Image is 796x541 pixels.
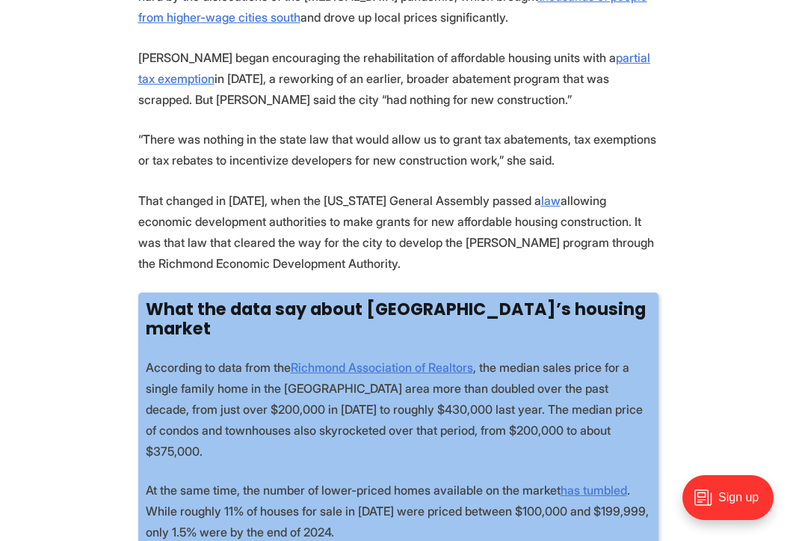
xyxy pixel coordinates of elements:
p: That changed in [DATE], when the [US_STATE] General Assembly passed a allowing economic developme... [138,190,658,274]
a: Richmond Association of Realtors [291,360,473,375]
p: According to data from the , the median sales price for a single family home in the [GEOGRAPHIC_D... [146,357,651,462]
p: “There was nothing in the state law that would allow us to grant tax abatements, tax exemptions o... [138,129,658,171]
p: [PERSON_NAME] began encouraging the rehabilitation of affordable housing units with a in [DATE], ... [138,47,658,110]
a: has tumbled [561,483,627,498]
h3: What the data say about [GEOGRAPHIC_DATA]’s housing market [146,300,651,339]
a: law [541,193,561,208]
a: partial tax exemption [138,50,650,86]
iframe: portal-trigger [670,468,796,541]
